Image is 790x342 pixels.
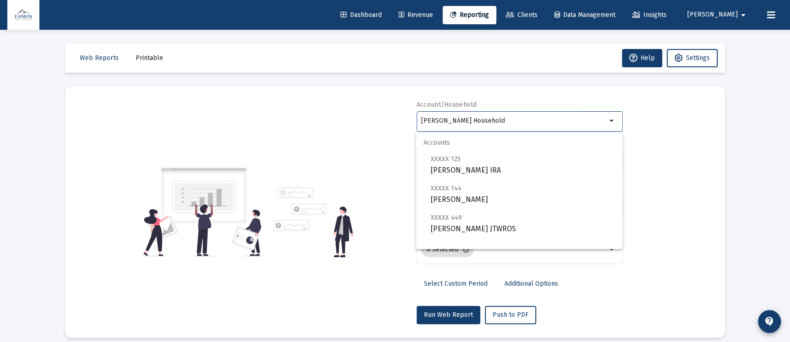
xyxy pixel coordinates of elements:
[136,54,163,62] span: Printable
[607,115,618,126] mat-icon: arrow_drop_down
[450,11,489,19] span: Reporting
[764,316,775,327] mat-icon: contact_support
[399,11,433,19] span: Revenue
[421,117,607,125] input: Search or select an account or household
[80,54,119,62] span: Web Reports
[554,11,615,19] span: Data Management
[431,155,461,163] span: XXXXX 125
[687,11,738,19] span: [PERSON_NAME]
[416,242,622,264] span: Households
[333,6,389,24] a: Dashboard
[391,6,440,24] a: Revenue
[607,244,618,255] mat-icon: arrow_drop_down
[485,306,536,324] button: Push to PDF
[493,311,528,319] span: Push to PDF
[431,214,462,222] span: XXXXX 449
[506,11,538,19] span: Clients
[417,306,480,324] button: Run Web Report
[128,49,170,67] button: Printable
[462,245,470,254] mat-icon: cancel
[424,311,473,319] span: Run Web Report
[273,187,353,257] img: reporting-alt
[676,5,760,24] button: [PERSON_NAME]
[417,101,477,109] label: Account/Household
[625,6,674,24] a: Insights
[431,153,615,176] span: [PERSON_NAME] IRA
[629,54,655,62] span: Help
[738,6,749,24] mat-icon: arrow_drop_down
[547,6,623,24] a: Data Management
[499,6,545,24] a: Clients
[431,185,461,192] span: XXXXX 144
[667,49,718,67] button: Settings
[632,11,667,19] span: Insights
[340,11,382,19] span: Dashboard
[505,280,558,288] span: Additional Options
[421,242,474,257] mat-chip: 8 Selected
[14,6,33,24] img: Dashboard
[72,49,126,67] button: Web Reports
[421,240,607,259] mat-chip-list: Selection
[443,6,496,24] a: Reporting
[622,49,662,67] button: Help
[416,132,622,154] span: Accounts
[431,212,615,234] span: [PERSON_NAME] JTWROS
[424,280,488,288] span: Select Custom Period
[142,167,268,257] img: reporting
[431,183,615,205] span: [PERSON_NAME]
[686,54,710,62] span: Settings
